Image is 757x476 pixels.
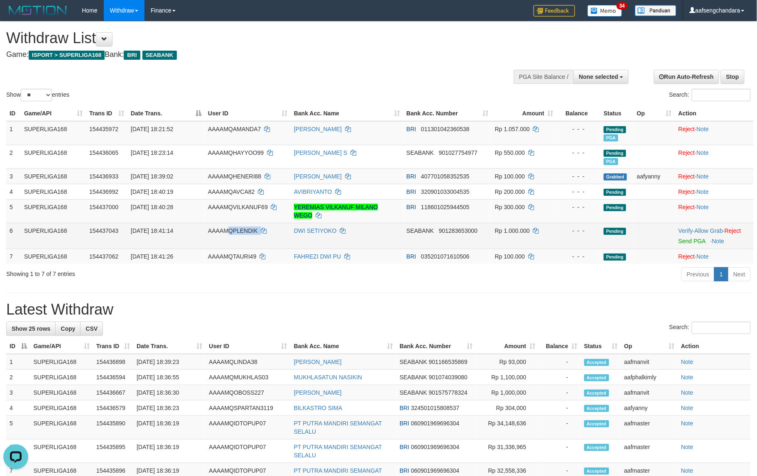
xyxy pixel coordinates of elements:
span: Accepted [584,468,609,475]
a: Reject [679,204,695,210]
td: SUPERLIGA168 [21,121,86,145]
label: Show entries [6,89,69,101]
a: Note [697,188,709,195]
span: Pending [604,189,626,196]
span: BRI [400,467,409,474]
a: Allow Grab [695,227,723,234]
td: AAAAMQSPARTAN3119 [206,400,290,416]
td: [DATE] 18:36:19 [133,416,206,439]
div: - - - [560,125,597,133]
span: Rp 1.057.000 [495,126,530,132]
td: SUPERLIGA168 [30,416,93,439]
td: 154435890 [93,416,133,439]
span: Accepted [584,405,609,412]
td: · [675,145,754,168]
span: Copy 011301042360538 to clipboard [421,126,470,132]
select: Showentries [21,89,52,101]
a: Reject [679,188,695,195]
th: Bank Acc. Name: activate to sort column ascending [291,106,403,121]
span: Rp 100.000 [495,173,525,180]
td: [DATE] 18:36:30 [133,385,206,400]
a: CSV [80,322,103,336]
th: Bank Acc. Name: activate to sort column ascending [291,339,397,354]
td: 154436667 [93,385,133,400]
th: Game/API: activate to sort column ascending [30,339,93,354]
a: Copy [55,322,81,336]
td: aafmanvit [621,385,678,400]
a: Note [681,444,693,450]
span: [DATE] 18:39:02 [131,173,173,180]
a: Show 25 rows [6,322,56,336]
h4: Game: Bank: [6,51,496,59]
span: Copy 901283653000 to clipboard [439,227,478,234]
label: Search: [669,89,751,101]
th: Bank Acc. Number: activate to sort column ascending [397,339,476,354]
span: Rp 1.000.000 [495,227,530,234]
span: Pending [604,228,626,235]
div: - - - [560,188,597,196]
a: Run Auto-Refresh [654,70,719,84]
span: AAAAMQHAYYOO99 [208,149,264,156]
a: Previous [681,267,715,281]
span: [DATE] 18:41:26 [131,253,173,260]
span: SEABANK [407,149,434,156]
td: 2 [6,145,21,168]
button: None selected [573,70,629,84]
span: AAAAMQPLENDIK [208,227,258,234]
a: [PERSON_NAME] [294,126,342,132]
div: - - - [560,172,597,181]
span: Pending [604,126,626,133]
span: CSV [86,325,98,332]
td: · · [675,223,754,249]
input: Search: [692,89,751,101]
td: 4 [6,400,30,416]
a: Note [681,467,693,474]
td: · [675,199,754,223]
span: 154436933 [89,173,118,180]
span: SEABANK [400,374,427,381]
td: [DATE] 18:39:23 [133,354,206,370]
a: FAHREZI DWI PU [294,253,341,260]
span: Copy 035201071610506 to clipboard [421,253,470,260]
span: BRI [407,253,416,260]
span: Copy 901166535869 to clipboard [429,359,468,365]
td: 1 [6,354,30,370]
span: BRI [407,188,416,195]
a: Verify [679,227,693,234]
td: SUPERLIGA168 [30,370,93,385]
span: 154437043 [89,227,118,234]
a: Stop [721,70,745,84]
th: Balance [557,106,600,121]
a: YEREMIAS VILKANUF MILANO WEGO [294,204,378,219]
td: 4 [6,184,21,199]
th: Action [675,106,754,121]
span: Rp 200.000 [495,188,525,195]
a: Note [681,420,693,427]
a: Reject [679,126,695,132]
td: SUPERLIGA168 [21,168,86,184]
td: [DATE] 18:36:19 [133,439,206,463]
td: aafmaster [621,439,678,463]
span: 154435972 [89,126,118,132]
th: Date Trans.: activate to sort column descending [127,106,205,121]
span: ISPORT > SUPERLIGA168 [29,51,105,60]
td: [DATE] 18:36:55 [133,370,206,385]
td: AAAAMQIDTOPUP07 [206,439,290,463]
img: Button%20Memo.svg [588,5,622,17]
span: [DATE] 18:41:14 [131,227,173,234]
th: Op: activate to sort column ascending [621,339,678,354]
span: Show 25 rows [12,325,50,332]
a: Note [697,149,709,156]
td: · [675,121,754,145]
a: Note [712,238,725,244]
button: Open LiveChat chat widget [3,3,28,28]
th: Amount: activate to sort column ascending [476,339,539,354]
span: Copy 407701058352535 to clipboard [421,173,470,180]
th: Amount: activate to sort column ascending [492,106,557,121]
span: BRI [400,420,409,427]
span: SEABANK [407,227,434,234]
td: - [539,385,581,400]
th: User ID: activate to sort column ascending [205,106,291,121]
td: AAAAMQOBOSS227 [206,385,290,400]
a: [PERSON_NAME] [294,389,342,396]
